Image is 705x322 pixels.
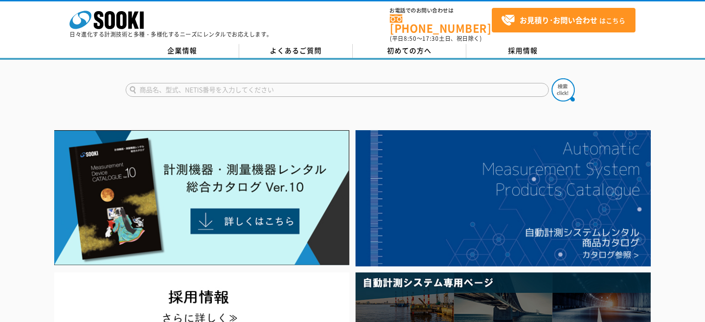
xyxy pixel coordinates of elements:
[356,130,651,266] img: 自動計測システムカタログ
[239,44,353,58] a: よくあるご質問
[501,13,625,27] span: はこちら
[466,44,580,58] a: 採用情報
[390,8,492,13] span: お電話でのお問い合わせは
[390,34,482,43] span: (平日 ～ 土日、祝日除く)
[70,32,273,37] p: 日々進化する計測技術と多種・多様化するニーズにレンタルでお応えします。
[422,34,439,43] span: 17:30
[54,130,349,265] img: Catalog Ver10
[492,8,635,32] a: お見積り･お問い合わせはこちら
[126,83,549,97] input: 商品名、型式、NETIS番号を入力してください
[552,78,575,101] img: btn_search.png
[520,14,597,25] strong: お見積り･お問い合わせ
[404,34,417,43] span: 8:50
[390,14,492,33] a: [PHONE_NUMBER]
[126,44,239,58] a: 企業情報
[387,45,432,56] span: 初めての方へ
[353,44,466,58] a: 初めての方へ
